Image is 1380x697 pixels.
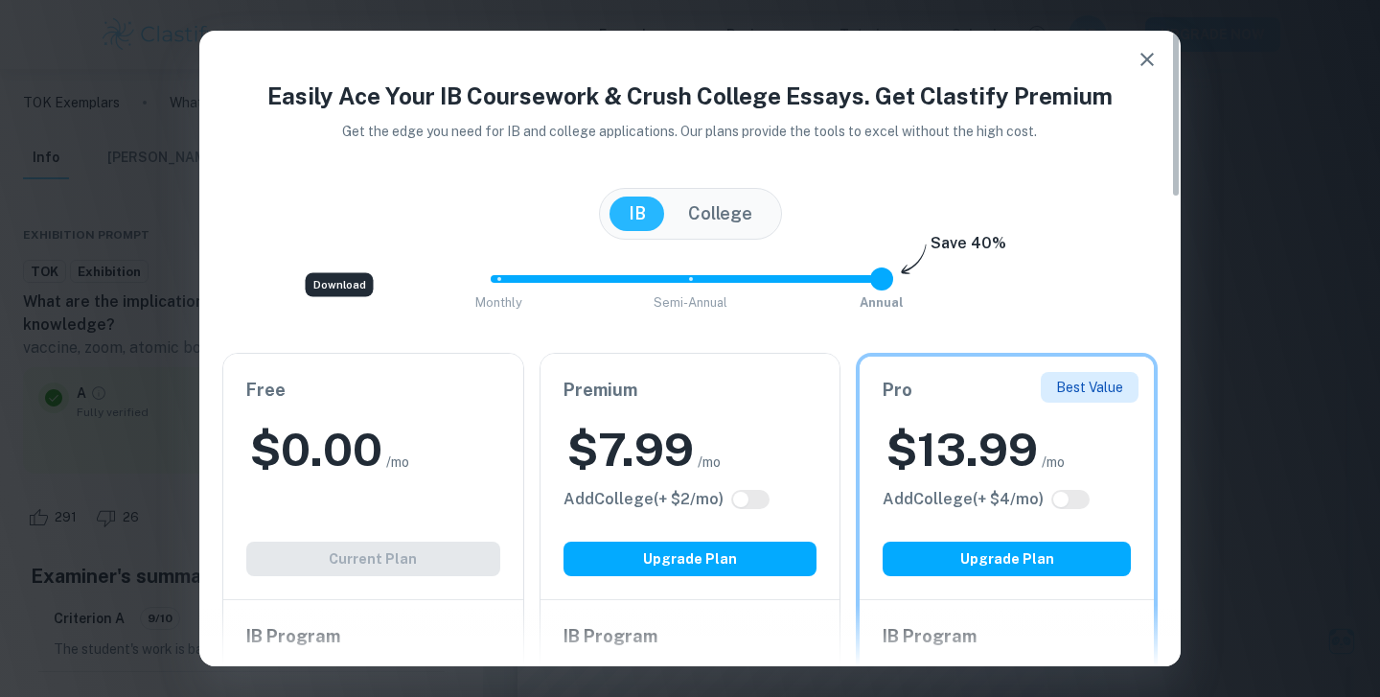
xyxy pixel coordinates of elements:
button: IB [609,197,665,231]
h2: $ 13.99 [886,419,1038,480]
h2: $ 0.00 [250,419,382,480]
span: /mo [1042,452,1065,473]
p: Best Value [1056,377,1123,398]
h4: Easily Ace Your IB Coursework & Crush College Essays. Get Clastify Premium [222,79,1158,113]
button: Upgrade Plan [883,542,1131,576]
span: Annual [860,295,904,310]
h6: Click to see all the additional College features. [883,488,1044,511]
span: /mo [386,452,409,473]
h6: Click to see all the additional College features. [563,488,724,511]
h2: $ 7.99 [567,419,694,480]
div: Download [306,273,374,297]
h6: Pro [883,377,1131,404]
button: College [669,197,771,231]
span: /mo [698,452,721,473]
p: Get the edge you need for IB and college applications. Our plans provide the tools to excel witho... [316,121,1065,142]
h6: Save 40% [931,232,1006,265]
h6: Free [246,377,500,404]
button: Upgrade Plan [563,542,817,576]
h6: Premium [563,377,817,404]
span: Semi-Annual [654,295,727,310]
span: Monthly [475,295,522,310]
img: subscription-arrow.svg [901,244,927,276]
